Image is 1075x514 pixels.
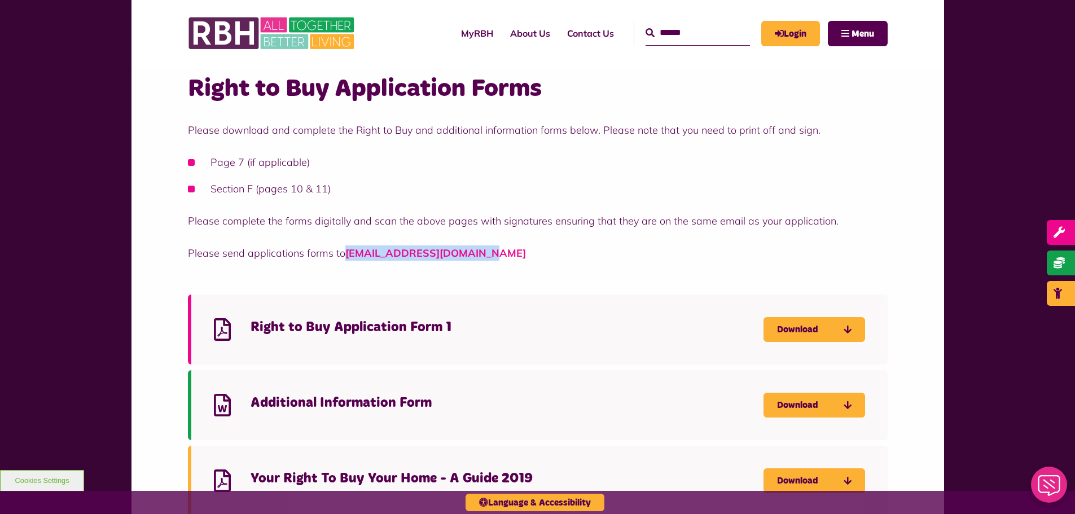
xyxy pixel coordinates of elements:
[188,11,357,55] img: RBH
[828,21,888,46] button: Navigation
[559,18,622,49] a: Contact Us
[188,122,888,138] p: Please download and complete the Right to Buy and additional information forms below. Please note...
[251,319,764,336] h4: Right to Buy Application Form 1
[453,18,502,49] a: MyRBH
[1024,463,1075,514] iframe: Netcall Web Assistant for live chat
[764,393,865,418] a: Download Additional Information Form - open in a new tab
[188,181,888,196] li: Section F (pages 10 & 11)
[188,73,888,105] h2: Right to Buy Application Forms
[764,468,865,493] a: Download Your Right To Buy Your Home - A Guide 2019 - open in a new tab
[251,394,764,412] h4: Additional Information Form
[761,21,820,46] a: MyRBH
[188,213,888,229] p: Please complete the forms digitally and scan the above pages with signatures ensuring that they a...
[852,29,874,38] span: Menu
[466,494,604,511] button: Language & Accessibility
[188,155,888,170] li: Page 7 (if applicable)
[646,21,750,45] input: Search
[764,317,865,342] a: Download Right to Buy Application Form 1 - open in a new tab
[251,470,764,487] h4: Your Right To Buy Your Home - A Guide 2019
[188,245,888,261] p: Please send applications forms to
[502,18,559,49] a: About Us
[345,247,526,260] a: [EMAIL_ADDRESS][DOMAIN_NAME]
